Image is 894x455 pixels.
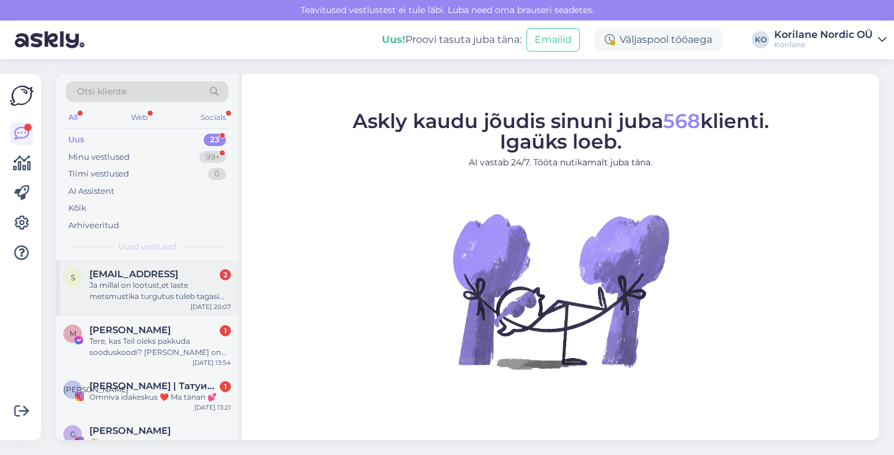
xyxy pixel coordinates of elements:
[382,32,521,47] div: Proovi tasuta juba täna:
[68,168,129,180] div: Tiimi vestlused
[449,179,672,403] img: No Chat active
[119,241,176,252] span: Uued vestlused
[10,84,34,108] img: Askly Logo
[220,269,231,280] div: 2
[774,40,873,50] div: Korilane
[353,109,769,154] span: Askly kaudu jõudis sinuni juba klienti. Igaüks loeb.
[66,109,80,126] div: All
[198,109,228,126] div: Socials
[89,425,171,436] span: Gertu T
[68,219,119,232] div: Arhiveeritud
[663,109,700,133] span: 568
[68,151,130,163] div: Minu vestlused
[63,385,129,394] span: [PERSON_NAME]
[204,134,226,146] div: 23
[89,280,231,302] div: Ja millal on lootust,et laste metsmustika turgutus tuleb tagasi lattu ? :)
[129,109,150,126] div: Web
[68,185,114,198] div: AI Assistent
[70,329,76,338] span: M
[191,302,231,311] div: [DATE] 20:07
[89,324,171,336] span: Monika Hamadeh
[71,273,75,282] span: s
[194,403,231,412] div: [DATE] 13:21
[89,336,231,358] div: Tere, kas Teil oleks pakkuda sooduskoodi? [PERSON_NAME] on see sügise algus, kõike korraga soetad...
[595,29,722,51] div: Väljaspool tööaega
[89,436,231,448] div: 👏
[89,380,219,392] span: АЛИНА | Татуированная мама, специалист по анализу рисунка
[774,30,887,50] a: Korilane Nordic OÜKorilane
[77,85,127,98] span: Otsi kliente
[220,381,231,392] div: 1
[774,30,873,40] div: Korilane Nordic OÜ
[68,134,84,146] div: Uus
[382,34,405,45] b: Uus!
[192,358,231,367] div: [DATE] 13:54
[68,202,86,214] div: Kõik
[220,325,231,336] div: 1
[208,168,226,180] div: 0
[199,151,226,163] div: 99+
[526,28,580,52] button: Emailid
[353,156,769,169] p: AI vastab 24/7. Tööta nutikamalt juba täna.
[89,269,178,280] span: sigritsiretreinaru@gmail.con
[752,31,769,48] div: KO
[89,392,231,403] div: Omniva idakeskus ❤️ Ma tänan 💕
[70,430,76,439] span: G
